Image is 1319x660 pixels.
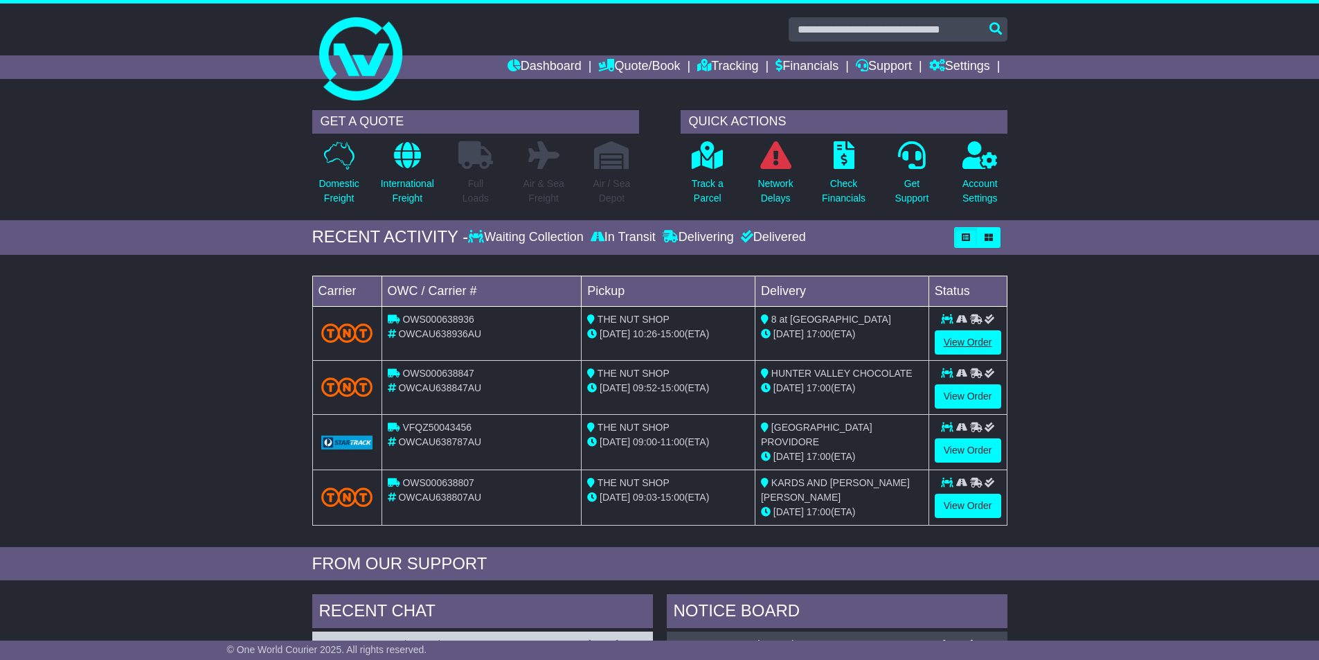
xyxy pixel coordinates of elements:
span: OWS000638847 [402,368,474,379]
a: CheckFinancials [821,141,866,213]
td: Status [928,276,1007,306]
span: 09:03 [633,492,657,503]
p: Track a Parcel [692,177,724,206]
span: THE NUT SHOP [598,477,670,488]
td: Delivery [755,276,928,306]
a: OWCAU635497AU [674,639,757,650]
span: 17:00 [807,382,831,393]
p: Get Support [895,177,928,206]
div: ( ) [674,639,1001,650]
td: Pickup [582,276,755,306]
div: (ETA) [761,327,923,341]
div: ( ) [319,639,646,650]
div: - (ETA) [587,327,749,341]
span: [DATE] [773,382,804,393]
span: THE NUT SHOP [598,422,670,433]
span: [DATE] [600,492,630,503]
div: In Transit [587,230,659,245]
span: HUNTER VALLEY CHOCOLATE [771,368,913,379]
span: 17:00 [807,506,831,517]
div: FROM OUR SUPPORT [312,554,1007,574]
a: DomesticFreight [318,141,359,213]
div: - (ETA) [587,490,749,505]
div: - (ETA) [587,381,749,395]
span: THE NUT SHOP [598,314,670,325]
span: 15:00 [661,328,685,339]
a: Settings [929,55,990,79]
div: RECENT CHAT [312,594,653,632]
a: Support [856,55,912,79]
p: Air / Sea Depot [593,177,631,206]
a: View Order [935,494,1001,518]
span: 09:00 [633,436,657,447]
div: [DATE] 11:35 [588,639,645,650]
div: - (ETA) [587,435,749,449]
span: 11:00 [661,436,685,447]
p: Air & Sea Freight [523,177,564,206]
a: View Order [935,438,1001,463]
td: Carrier [312,276,382,306]
div: (ETA) [761,505,923,519]
span: OWCAU638936AU [398,328,481,339]
span: 17:00 [807,328,831,339]
a: Financials [775,55,838,79]
p: Domestic Freight [318,177,359,206]
span: © One World Courier 2025. All rights reserved. [227,644,427,655]
span: [DATE] [600,328,630,339]
span: OWCAU638787AU [398,436,481,447]
div: NOTICE BOARD [667,594,1007,632]
span: 09:52 [633,382,657,393]
a: GetSupport [894,141,929,213]
div: Waiting Collection [468,230,586,245]
span: 10:26 [633,328,657,339]
p: Network Delays [757,177,793,206]
span: OWS000638807 [402,477,474,488]
div: QUICK ACTIONS [681,110,1007,134]
span: 143539 [406,639,439,650]
span: [DATE] [773,328,804,339]
img: TNT_Domestic.png [321,323,373,342]
span: [DATE] [600,382,630,393]
span: 15:00 [661,492,685,503]
a: View Order [935,330,1001,355]
img: TNT_Domestic.png [321,488,373,506]
p: International Freight [381,177,434,206]
span: 17:00 [807,451,831,462]
span: OWS000638936 [402,314,474,325]
a: AccountSettings [962,141,998,213]
a: OWCAU638936AU [319,639,403,650]
span: [GEOGRAPHIC_DATA] PROVIDORE [761,422,872,447]
span: [DATE] [773,506,804,517]
td: OWC / Carrier # [382,276,582,306]
p: Check Financials [822,177,865,206]
div: [DATE] 10:52 [942,639,1000,650]
span: VFQZ50043456 [402,422,472,433]
div: (ETA) [761,381,923,395]
a: Track aParcel [691,141,724,213]
span: OWCAU638807AU [398,492,481,503]
a: View Order [935,384,1001,409]
a: Quote/Book [598,55,680,79]
div: RECENT ACTIVITY - [312,227,469,247]
div: Delivered [737,230,806,245]
div: (ETA) [761,449,923,464]
img: TNT_Domestic.png [321,377,373,396]
span: 8 at [GEOGRAPHIC_DATA] [771,314,891,325]
span: KARDS AND [PERSON_NAME] [PERSON_NAME] [761,477,910,503]
span: THE NUT SHOP [598,368,670,379]
a: InternationalFreight [380,141,435,213]
a: NetworkDelays [757,141,793,213]
span: [DATE] [773,451,804,462]
span: [DATE] [600,436,630,447]
a: Dashboard [508,55,582,79]
a: Tracking [697,55,758,79]
div: GET A QUOTE [312,110,639,134]
span: OWCAU638847AU [398,382,481,393]
p: Full Loads [458,177,493,206]
img: GetCarrierServiceLogo [321,436,373,449]
span: 143453 [760,639,792,650]
span: 15:00 [661,382,685,393]
p: Account Settings [962,177,998,206]
div: Delivering [659,230,737,245]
